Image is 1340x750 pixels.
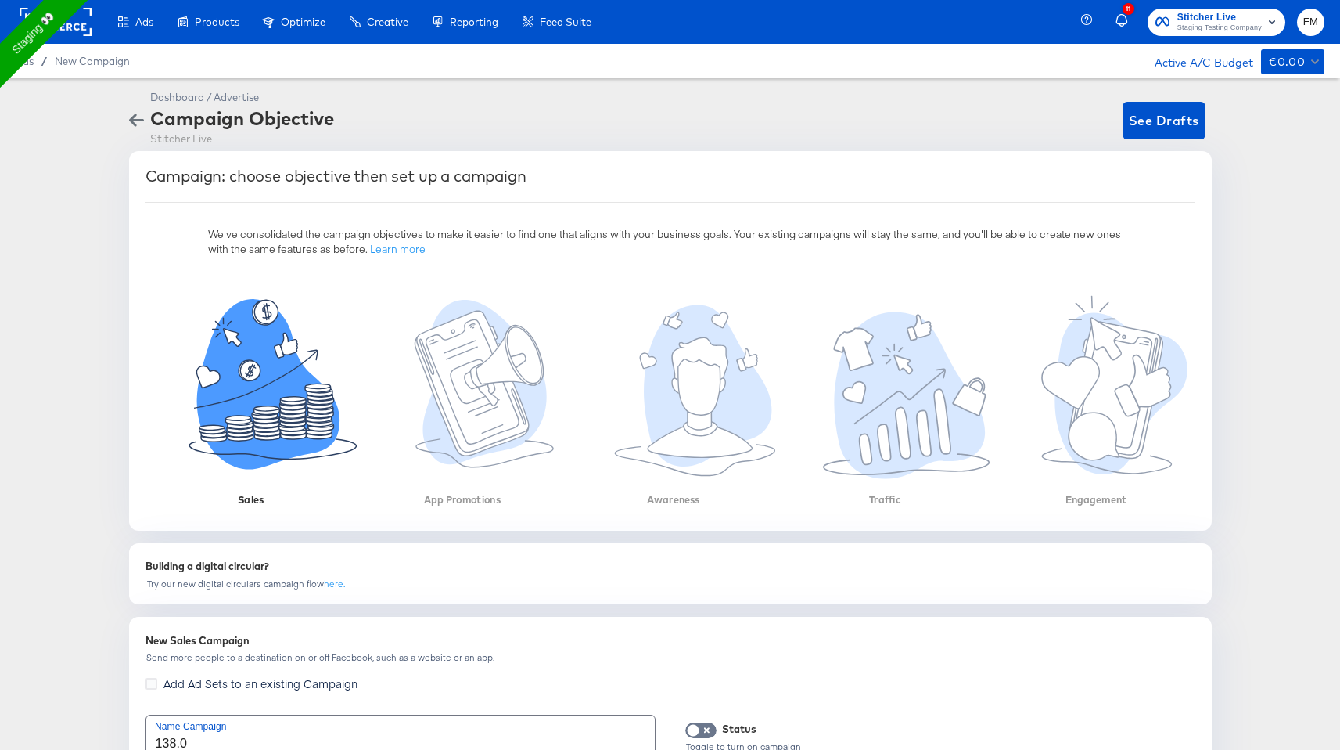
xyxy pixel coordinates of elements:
span: Creative [367,16,408,28]
div: €0.00 [1269,52,1305,72]
span: Products [195,16,239,28]
div: Active A/C Budget [1138,49,1253,73]
div: 11 [1123,3,1134,15]
span: / [34,55,55,67]
span: FM [1303,13,1318,31]
span: Optimize [281,16,325,28]
span: Ads [16,55,34,67]
button: See Drafts [1123,102,1205,139]
button: Stitcher LiveStaging Testing Company [1148,9,1285,36]
div: Campaign Objective [150,105,334,132]
button: FM [1297,9,1324,36]
span: Stitcher Live [1177,9,1262,26]
span: Reporting [450,16,498,28]
a: here. [324,577,345,589]
button: €0.00 [1261,49,1324,74]
div: Try our new digital circulars campaign flow [146,578,346,589]
a: New Campaign [55,55,130,67]
span: See Drafts [1129,110,1199,132]
span: Feed Suite [540,16,591,28]
div: Status [722,722,756,737]
div: Stitcher Live [150,132,334,146]
div: Building a digital circular? [145,559,1195,574]
div: We've consolidated the campaign objectives to make it easier to find one that aligns with your bu... [208,215,1133,256]
div: Dashboard / Advertise [150,90,334,105]
span: Add Ad Sets to an existing Campaign [163,676,357,691]
div: Send more people to a destination on or off Facebook, such as a website or an app. [145,652,1195,663]
button: 11 [1113,7,1140,38]
a: Learn more [370,242,426,257]
span: Staging Testing Company [1177,22,1262,34]
div: New Sales Campaign [145,633,1195,647]
div: Campaign: choose objective then set up a campaign [145,167,526,186]
span: Ads [135,16,153,28]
